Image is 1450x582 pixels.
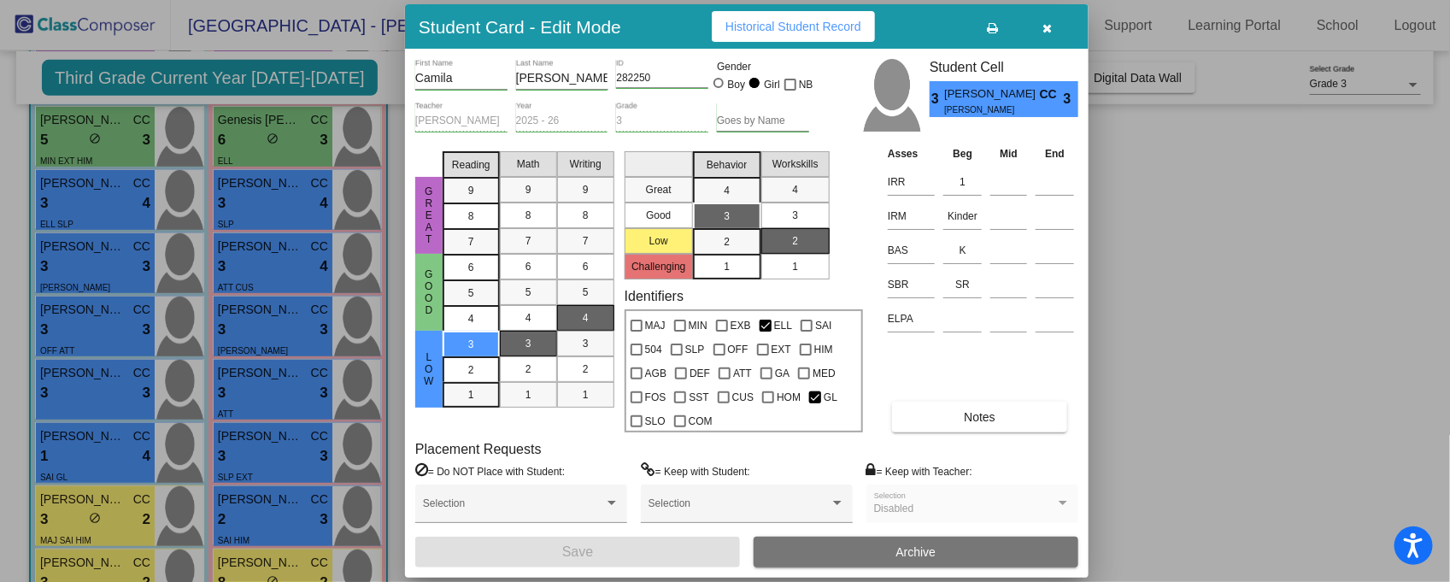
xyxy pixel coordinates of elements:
span: SLP [685,339,705,360]
span: Notes [964,410,995,424]
th: End [1031,144,1078,163]
span: 9 [468,183,474,198]
span: DEF [690,363,710,384]
span: MIN [689,315,707,336]
span: 3 [468,337,474,352]
span: 8 [583,208,589,223]
span: 1 [525,387,531,403]
span: 6 [583,259,589,274]
span: 7 [583,233,589,249]
input: goes by name [717,115,809,127]
label: = Keep with Student: [641,462,750,479]
span: [PERSON_NAME] [944,103,1027,116]
span: CUS [732,387,754,408]
span: 1 [724,259,730,274]
span: Great [421,185,437,245]
span: HIM [814,339,833,360]
span: [PERSON_NAME] [944,85,1039,103]
span: Historical Student Record [725,20,861,33]
span: SST [689,387,708,408]
span: Low [421,351,437,387]
span: 7 [468,234,474,250]
span: GA [775,363,790,384]
span: 9 [525,182,531,197]
span: 3 [724,209,730,224]
span: MED [813,363,836,384]
span: 1 [468,387,474,403]
span: 4 [724,183,730,198]
input: assessment [888,272,935,297]
th: Asses [884,144,939,163]
mat-label: Gender [717,59,809,74]
button: Historical Student Record [712,11,875,42]
span: MAJ [645,315,666,336]
span: 6 [525,259,531,274]
span: 504 [645,339,662,360]
span: 7 [525,233,531,249]
span: 3 [792,208,798,223]
span: EXT [772,339,791,360]
input: grade [616,115,708,127]
span: ATT [733,363,752,384]
span: 9 [583,182,589,197]
span: COM [689,411,713,432]
label: Placement Requests [415,441,542,457]
span: EXB [731,315,751,336]
span: 2 [468,362,474,378]
input: assessment [888,238,935,263]
h3: Student Card - Edit Mode [419,16,621,38]
input: year [516,115,608,127]
span: 1 [583,387,589,403]
span: 3 [525,336,531,351]
th: Mid [986,144,1031,163]
th: Beg [939,144,986,163]
span: 2 [724,234,730,250]
span: Good [421,268,437,316]
span: Behavior [707,157,747,173]
label: = Do NOT Place with Student: [415,462,565,479]
span: 1 [792,259,798,274]
button: Notes [892,402,1067,432]
span: Archive [896,545,936,559]
span: 2 [792,233,798,249]
input: assessment [888,203,935,229]
div: Girl [763,77,780,92]
span: HOM [777,387,801,408]
span: 8 [525,208,531,223]
span: CC [1040,85,1064,103]
span: SLO [645,411,666,432]
span: 4 [468,311,474,326]
span: AGB [645,363,666,384]
span: 5 [468,285,474,301]
span: Save [562,544,593,559]
span: 5 [525,285,531,300]
input: teacher [415,115,508,127]
button: Save [415,537,740,567]
span: 4 [583,310,589,326]
span: GL [824,387,837,408]
span: NB [799,74,813,95]
span: 4 [792,182,798,197]
span: 6 [468,260,474,275]
span: 4 [525,310,531,326]
span: 2 [525,362,531,377]
span: 3 [583,336,589,351]
span: 3 [1064,89,1078,109]
span: Disabled [874,503,914,514]
input: assessment [888,169,935,195]
span: Reading [452,157,490,173]
span: 8 [468,209,474,224]
input: Enter ID [616,73,708,85]
span: 3 [930,89,944,109]
span: FOS [645,387,666,408]
label: Identifiers [625,288,684,304]
h3: Student Cell [930,59,1078,75]
span: Workskills [772,156,819,172]
span: 5 [583,285,589,300]
button: Archive [754,537,1078,567]
span: Writing [570,156,602,172]
span: ELL [774,315,792,336]
span: Math [517,156,540,172]
input: assessment [888,306,935,332]
span: OFF [728,339,748,360]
